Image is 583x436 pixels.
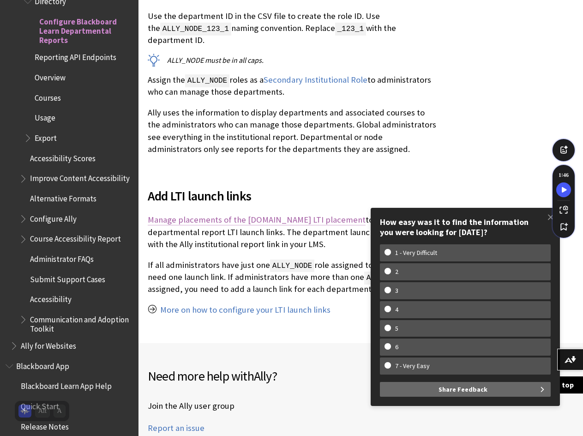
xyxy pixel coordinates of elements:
span: Alternative Formats [30,191,96,203]
w-span: 6 [385,343,409,351]
span: ALLY_NODE_123_1 [160,23,231,36]
p: ALLY_NODE must be in all caps. [148,55,437,65]
a: More on how to configure your LTI launch links [160,304,331,315]
span: Configure Ally [30,211,77,224]
span: Reporting API Endpoints [35,50,116,62]
span: Usage [35,110,55,123]
a: Secondary Institutional Role [264,74,367,85]
span: Overview [35,70,66,82]
span: Add LTI launch links [148,186,437,206]
span: Accessibility Scores [30,151,96,163]
p: Use the department ID in the CSV file to create the role ID. Use the naming convention. Replace w... [148,10,437,47]
span: Export [35,130,57,143]
span: Blackboard Learn App Help [21,379,112,391]
p: to add departmental report LTI launch links. The department launch links appear with the Ally ins... [148,214,437,250]
span: Administrator FAQs [30,251,94,264]
span: Improve Content Accessibility [30,171,130,183]
span: Submit Support Cases [30,272,105,284]
w-span: 5 [385,325,409,333]
span: Ally [254,368,272,384]
span: ALLY_NODE [364,272,409,285]
w-span: 1 - Very Difficult [385,249,448,257]
span: Ally for Websites [21,338,76,351]
p: Ally uses the information to display departments and associated courses to the administrators who... [148,107,437,155]
span: Communication and Adoption Toolkit [30,312,132,333]
p: If all administrators have just one role assigned to them, you only need one launch link. If admi... [148,259,437,296]
div: How easy was it to find the information you were looking for [DATE]? [380,217,551,237]
w-span: 7 - Very Easy [385,362,440,370]
span: Course Accessibility Report [30,231,121,244]
h2: Need more help with ? [148,366,574,386]
w-span: 2 [385,268,409,276]
p: Assign the roles as a to administrators who can manage those departments. [148,74,437,98]
span: Configure Blackboard Learn Departmental Reports [39,14,132,45]
button: Share Feedback [380,382,551,397]
a: Report an issue [148,423,204,433]
w-span: 3 [385,287,409,295]
span: ALLY_NODE [185,74,229,87]
span: Share Feedback [439,382,487,397]
span: _123_1 [335,23,366,36]
span: Blackboard App [16,358,69,371]
span: Courses [35,90,61,103]
span: Accessibility [30,292,72,304]
a: Manage placements of the [DOMAIN_NAME] LTI placement [148,214,366,225]
span: Release Notes [21,419,69,431]
span: ALLY_NODE [270,260,314,272]
w-span: 4 [385,306,409,314]
a: Join the Ally user group [148,399,234,413]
